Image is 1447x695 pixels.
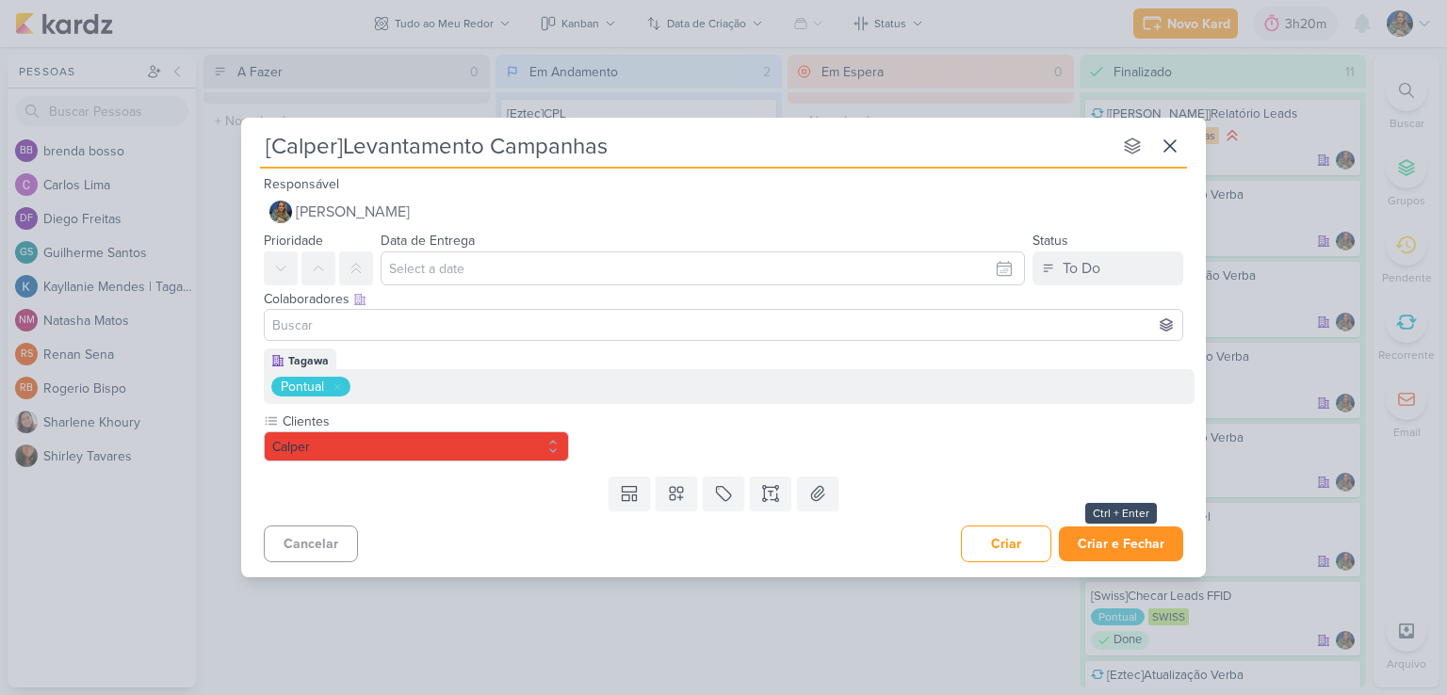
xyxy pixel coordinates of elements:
input: Buscar [268,314,1179,336]
button: Cancelar [264,525,358,562]
input: Select a date [381,251,1025,285]
input: Kard Sem Título [260,129,1112,163]
div: Tagawa [288,352,329,369]
label: Data de Entrega [381,233,475,249]
div: To Do [1063,257,1100,280]
button: [PERSON_NAME] [264,195,1183,229]
label: Prioridade [264,233,323,249]
button: To Do [1032,251,1183,285]
div: Pontual [281,377,324,396]
img: Isabella Gutierres [269,201,292,223]
button: Criar [961,525,1051,562]
label: Status [1032,233,1068,249]
label: Responsável [264,176,339,192]
label: Clientes [281,412,569,431]
button: Calper [264,431,569,461]
button: Criar e Fechar [1059,526,1183,561]
div: Colaboradores [264,289,1183,309]
span: [PERSON_NAME] [296,201,410,223]
div: Ctrl + Enter [1085,503,1157,524]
